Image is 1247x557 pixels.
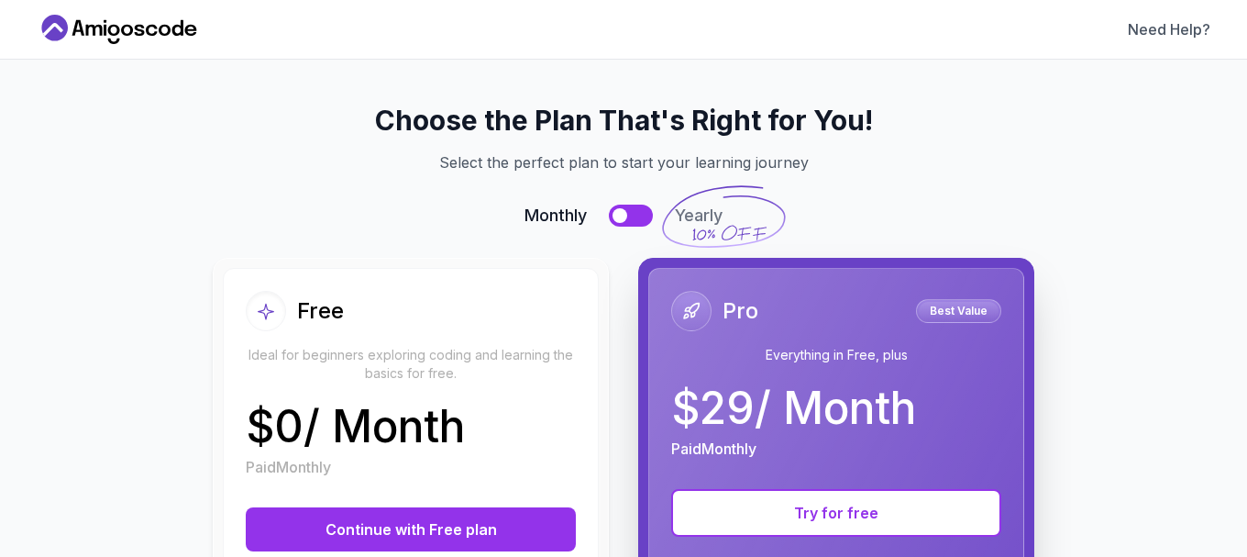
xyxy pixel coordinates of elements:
[59,151,1188,173] p: Select the perfect plan to start your learning journey
[524,203,587,228] span: Monthly
[671,386,916,430] p: $ 29 / Month
[246,405,465,449] p: $ 0 / Month
[919,302,999,320] p: Best Value
[1128,18,1210,40] a: Need Help?
[246,346,576,383] p: Ideal for beginners exploring coding and learning the basics for free.
[246,456,331,478] p: Paid Monthly
[246,507,576,551] button: Continue with Free plan
[671,489,1001,537] button: Try for free
[671,346,1001,364] p: Everything in Free, plus
[723,296,758,326] h2: Pro
[671,438,756,460] p: Paid Monthly
[297,296,344,326] h2: Free
[59,104,1188,137] h2: Choose the Plan That's Right for You!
